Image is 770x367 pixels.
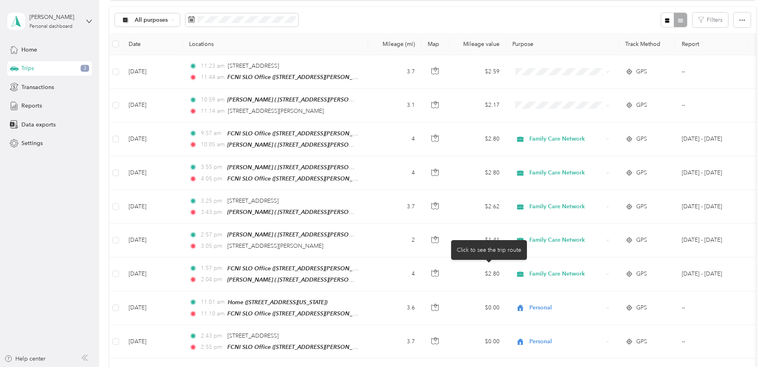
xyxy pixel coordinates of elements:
[122,122,183,156] td: [DATE]
[227,209,376,216] span: [PERSON_NAME] ( [STREET_ADDRESS][PERSON_NAME])
[227,332,279,339] span: [STREET_ADDRESS]
[122,156,183,190] td: [DATE]
[675,257,749,291] td: Sep 1 - 14, 2025
[675,224,749,257] td: Sep 1 - 14, 2025
[227,310,400,317] span: FCNI SLO Office ([STREET_ADDRESS][PERSON_NAME][US_STATE])
[675,156,749,190] td: Sep 1 - 14, 2025
[368,89,421,122] td: 3.1
[201,309,224,318] span: 11:10 am
[21,64,34,73] span: Trips
[227,344,400,350] span: FCNI SLO Office ([STREET_ADDRESS][PERSON_NAME][US_STATE])
[529,270,603,278] span: Family Care Network
[450,190,506,224] td: $2.62
[368,291,421,325] td: 3.6
[450,257,506,291] td: $2.80
[227,197,279,204] span: [STREET_ADDRESS]
[21,139,43,147] span: Settings
[201,332,224,340] span: 2:43 pm
[450,89,506,122] td: $2.17
[636,202,647,211] span: GPS
[529,168,603,177] span: Family Care Network
[227,276,376,283] span: [PERSON_NAME] ( [STREET_ADDRESS][PERSON_NAME])
[529,337,603,346] span: Personal
[450,122,506,156] td: $2.80
[228,108,324,114] span: [STREET_ADDRESS][PERSON_NAME]
[636,101,647,110] span: GPS
[421,33,450,55] th: Map
[636,270,647,278] span: GPS
[183,33,368,55] th: Locations
[675,190,749,224] td: Sep 1 - 14, 2025
[227,231,376,238] span: [PERSON_NAME] ( [STREET_ADDRESS][PERSON_NAME])
[529,303,603,312] span: Personal
[725,322,770,367] iframe: Everlance-gr Chat Button Frame
[201,73,224,82] span: 11:44 am
[227,265,400,272] span: FCNI SLO Office ([STREET_ADDRESS][PERSON_NAME][US_STATE])
[228,62,279,69] span: [STREET_ADDRESS]
[122,224,183,257] td: [DATE]
[636,337,647,346] span: GPS
[122,33,183,55] th: Date
[201,163,224,172] span: 3:55 pm
[135,17,168,23] span: All purposes
[675,33,749,55] th: Report
[450,291,506,325] td: $0.00
[201,230,224,239] span: 2:57 pm
[201,129,224,138] span: 9:57 am
[81,65,89,72] span: 3
[368,190,421,224] td: 3.7
[636,135,647,143] span: GPS
[675,325,749,359] td: --
[368,325,421,359] td: 3.7
[450,55,506,89] td: $2.59
[228,299,327,305] span: Home ([STREET_ADDRESS][US_STATE])
[201,107,225,116] span: 11:14 am
[675,55,749,89] td: --
[506,33,619,55] th: Purpose
[227,164,376,171] span: [PERSON_NAME] ( [STREET_ADDRESS][PERSON_NAME])
[636,303,647,312] span: GPS
[227,141,376,148] span: [PERSON_NAME] ( [STREET_ADDRESS][PERSON_NAME])
[201,62,225,70] span: 11:23 am
[227,74,400,81] span: FCNI SLO Office ([STREET_ADDRESS][PERSON_NAME][US_STATE])
[29,24,73,29] div: Personal dashboard
[675,89,749,122] td: --
[693,12,728,27] button: Filters
[21,102,42,110] span: Reports
[529,135,603,143] span: Family Care Network
[201,174,224,183] span: 4:05 pm
[201,95,224,104] span: 10:59 am
[227,130,400,137] span: FCNI SLO Office ([STREET_ADDRESS][PERSON_NAME][US_STATE])
[29,13,80,21] div: [PERSON_NAME]
[619,33,675,55] th: Track Method
[122,55,183,89] td: [DATE]
[122,89,183,122] td: [DATE]
[368,122,421,156] td: 4
[675,122,749,156] td: Sep 1 - 14, 2025
[227,243,323,249] span: [STREET_ADDRESS][PERSON_NAME]
[227,175,400,182] span: FCNI SLO Office ([STREET_ADDRESS][PERSON_NAME][US_STATE])
[122,257,183,291] td: [DATE]
[368,33,421,55] th: Mileage (mi)
[636,67,647,76] span: GPS
[201,197,224,205] span: 3:25 pm
[675,291,749,325] td: --
[21,120,56,129] span: Data exports
[201,264,224,273] span: 1:57 pm
[122,291,183,325] td: [DATE]
[21,46,37,54] span: Home
[227,96,376,103] span: [PERSON_NAME] ( [STREET_ADDRESS][PERSON_NAME])
[4,355,46,363] button: Help center
[201,140,224,149] span: 10:05 am
[201,242,224,251] span: 3:05 pm
[450,224,506,257] td: $1.41
[529,202,603,211] span: Family Care Network
[636,236,647,245] span: GPS
[122,190,183,224] td: [DATE]
[122,325,183,359] td: [DATE]
[201,298,225,307] span: 11:01 am
[451,240,527,260] div: Click to see the trip route
[21,83,54,91] span: Transactions
[368,55,421,89] td: 3.7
